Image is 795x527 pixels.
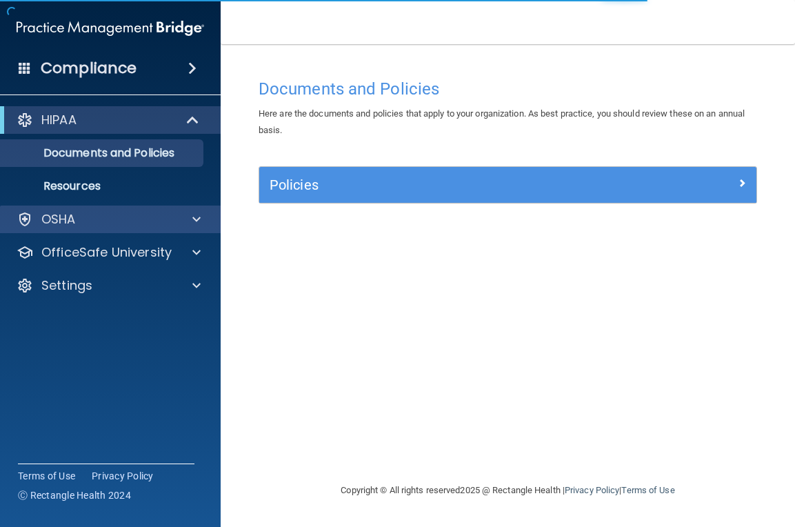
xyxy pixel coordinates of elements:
[9,179,197,193] p: Resources
[41,244,172,261] p: OfficeSafe University
[41,112,77,128] p: HIPAA
[17,211,201,228] a: OSHA
[556,429,778,484] iframe: Drift Widget Chat Controller
[621,485,674,495] a: Terms of Use
[18,469,75,483] a: Terms of Use
[17,112,200,128] a: HIPAA
[259,108,745,135] span: Here are the documents and policies that apply to your organization. As best practice, you should...
[256,468,760,513] div: Copyright © All rights reserved 2025 @ Rectangle Health | |
[17,244,201,261] a: OfficeSafe University
[9,146,197,160] p: Documents and Policies
[259,80,757,98] h4: Documents and Policies
[565,485,619,495] a: Privacy Policy
[270,174,746,196] a: Policies
[270,177,622,192] h5: Policies
[18,488,131,502] span: Ⓒ Rectangle Health 2024
[41,59,137,78] h4: Compliance
[17,277,201,294] a: Settings
[92,469,154,483] a: Privacy Policy
[41,277,92,294] p: Settings
[41,211,76,228] p: OSHA
[17,14,204,42] img: PMB logo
